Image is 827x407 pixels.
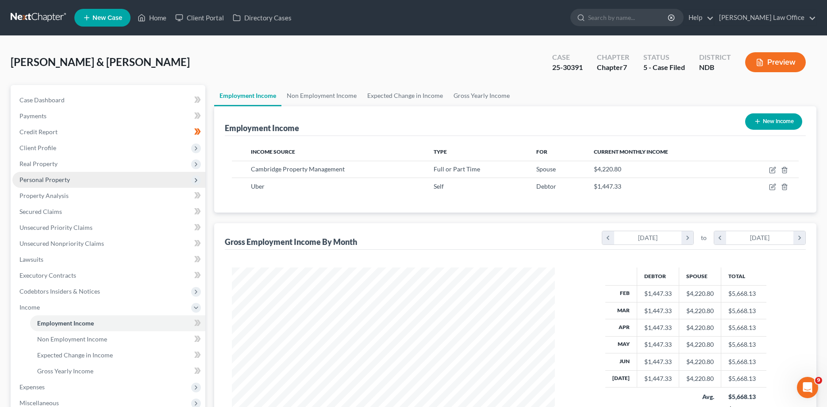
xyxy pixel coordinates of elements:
[281,85,362,106] a: Non Employment Income
[605,302,637,319] th: Mar
[19,96,65,104] span: Case Dashboard
[19,224,92,231] span: Unsecured Priority Claims
[434,165,480,173] span: Full or Part Time
[92,15,122,21] span: New Case
[19,176,70,183] span: Personal Property
[644,289,672,298] div: $1,447.33
[605,285,637,302] th: Feb
[726,231,794,244] div: [DATE]
[679,267,721,285] th: Spouse
[37,319,94,327] span: Employment Income
[686,289,714,298] div: $4,220.80
[228,10,296,26] a: Directory Cases
[614,231,682,244] div: [DATE]
[594,182,621,190] span: $1,447.33
[19,303,40,311] span: Income
[721,302,766,319] td: $5,668.13
[797,377,818,398] iframe: Intercom live chat
[19,287,100,295] span: Codebtors Insiders & Notices
[745,113,802,130] button: New Income
[12,236,205,252] a: Unsecured Nonpriority Claims
[12,188,205,204] a: Property Analysis
[19,383,45,391] span: Expenses
[686,357,714,366] div: $4,220.80
[12,204,205,220] a: Secured Claims
[11,55,190,68] span: [PERSON_NAME] & [PERSON_NAME]
[362,85,448,106] a: Expected Change in Income
[721,370,766,387] td: $5,668.13
[686,323,714,332] div: $4,220.80
[37,367,93,375] span: Gross Yearly Income
[597,52,629,62] div: Chapter
[536,165,556,173] span: Spouse
[594,148,668,155] span: Current Monthly Income
[588,9,669,26] input: Search by name...
[644,374,672,383] div: $1,447.33
[251,148,295,155] span: Income Source
[12,252,205,267] a: Lawsuits
[728,392,759,401] div: $5,668.13
[686,374,714,383] div: $4,220.80
[643,62,685,73] div: 5 - Case Filed
[644,306,672,315] div: $1,447.33
[721,353,766,370] td: $5,668.13
[19,128,58,136] span: Credit Report
[594,165,621,173] span: $4,220.80
[12,108,205,124] a: Payments
[30,315,205,331] a: Employment Income
[681,231,693,244] i: chevron_right
[12,124,205,140] a: Credit Report
[19,112,46,120] span: Payments
[251,165,345,173] span: Cambridge Property Management
[225,123,299,133] div: Employment Income
[30,331,205,347] a: Non Employment Income
[721,336,766,353] td: $5,668.13
[37,335,107,343] span: Non Employment Income
[793,231,805,244] i: chevron_right
[623,63,627,71] span: 7
[225,236,357,247] div: Gross Employment Income By Month
[12,220,205,236] a: Unsecured Priority Claims
[19,144,56,151] span: Client Profile
[30,363,205,379] a: Gross Yearly Income
[643,52,685,62] div: Status
[686,340,714,349] div: $4,220.80
[637,267,679,285] th: Debtor
[699,52,731,62] div: District
[19,208,62,215] span: Secured Claims
[19,256,43,263] span: Lawsuits
[602,231,614,244] i: chevron_left
[171,10,228,26] a: Client Portal
[721,319,766,336] td: $5,668.13
[251,182,265,190] span: Uber
[536,148,547,155] span: For
[686,392,714,401] div: Avg.
[448,85,515,106] a: Gross Yearly Income
[552,62,583,73] div: 25-30391
[644,357,672,366] div: $1,447.33
[701,233,707,242] span: to
[434,148,447,155] span: Type
[19,271,76,279] span: Executory Contracts
[214,85,281,106] a: Employment Income
[19,192,69,199] span: Property Analysis
[19,399,59,407] span: Miscellaneous
[721,267,766,285] th: Total
[684,10,714,26] a: Help
[536,182,556,190] span: Debtor
[434,182,444,190] span: Self
[37,351,113,359] span: Expected Change in Income
[30,347,205,363] a: Expected Change in Income
[815,377,822,384] span: 9
[19,160,58,167] span: Real Property
[12,267,205,283] a: Executory Contracts
[552,52,583,62] div: Case
[745,52,806,72] button: Preview
[686,306,714,315] div: $4,220.80
[19,240,104,247] span: Unsecured Nonpriority Claims
[605,353,637,370] th: Jun
[715,10,816,26] a: [PERSON_NAME] Law Office
[714,231,726,244] i: chevron_left
[605,336,637,353] th: May
[12,92,205,108] a: Case Dashboard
